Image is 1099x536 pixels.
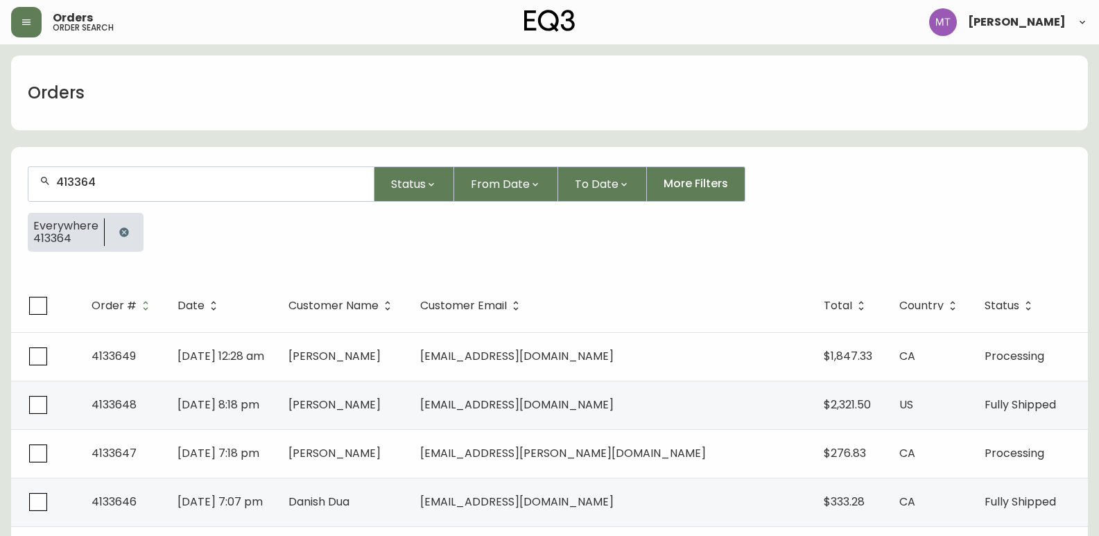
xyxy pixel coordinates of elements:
[288,348,381,364] span: [PERSON_NAME]
[899,300,962,312] span: Country
[929,8,957,36] img: 397d82b7ede99da91c28605cdd79fceb
[824,445,866,461] span: $276.83
[899,445,915,461] span: CA
[420,348,614,364] span: [EMAIL_ADDRESS][DOMAIN_NAME]
[92,445,137,461] span: 4133647
[391,175,426,193] span: Status
[664,176,728,191] span: More Filters
[985,494,1056,510] span: Fully Shipped
[985,397,1056,413] span: Fully Shipped
[985,300,1037,312] span: Status
[92,397,137,413] span: 4133648
[288,445,381,461] span: [PERSON_NAME]
[178,302,205,310] span: Date
[56,175,363,189] input: Search
[33,220,98,232] span: Everywhere
[524,10,576,32] img: logo
[899,302,944,310] span: Country
[92,302,137,310] span: Order #
[53,24,114,32] h5: order search
[824,302,852,310] span: Total
[985,445,1044,461] span: Processing
[985,348,1044,364] span: Processing
[288,300,397,312] span: Customer Name
[288,494,349,510] span: Danish Dua
[178,445,259,461] span: [DATE] 7:18 pm
[53,12,93,24] span: Orders
[288,302,379,310] span: Customer Name
[420,300,525,312] span: Customer Email
[92,494,137,510] span: 4133646
[471,175,530,193] span: From Date
[824,300,870,312] span: Total
[824,494,865,510] span: $333.28
[92,348,136,364] span: 4133649
[824,348,872,364] span: $1,847.33
[420,397,614,413] span: [EMAIL_ADDRESS][DOMAIN_NAME]
[374,166,454,202] button: Status
[178,397,259,413] span: [DATE] 8:18 pm
[899,348,915,364] span: CA
[420,494,614,510] span: [EMAIL_ADDRESS][DOMAIN_NAME]
[178,494,263,510] span: [DATE] 7:07 pm
[968,17,1066,28] span: [PERSON_NAME]
[647,166,745,202] button: More Filters
[899,397,913,413] span: US
[28,81,85,105] h1: Orders
[575,175,618,193] span: To Date
[824,397,871,413] span: $2,321.50
[92,300,155,312] span: Order #
[558,166,647,202] button: To Date
[899,494,915,510] span: CA
[288,397,381,413] span: [PERSON_NAME]
[985,302,1019,310] span: Status
[178,348,264,364] span: [DATE] 12:28 am
[420,302,507,310] span: Customer Email
[454,166,558,202] button: From Date
[178,300,223,312] span: Date
[420,445,706,461] span: [EMAIL_ADDRESS][PERSON_NAME][DOMAIN_NAME]
[33,232,98,245] span: 413364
